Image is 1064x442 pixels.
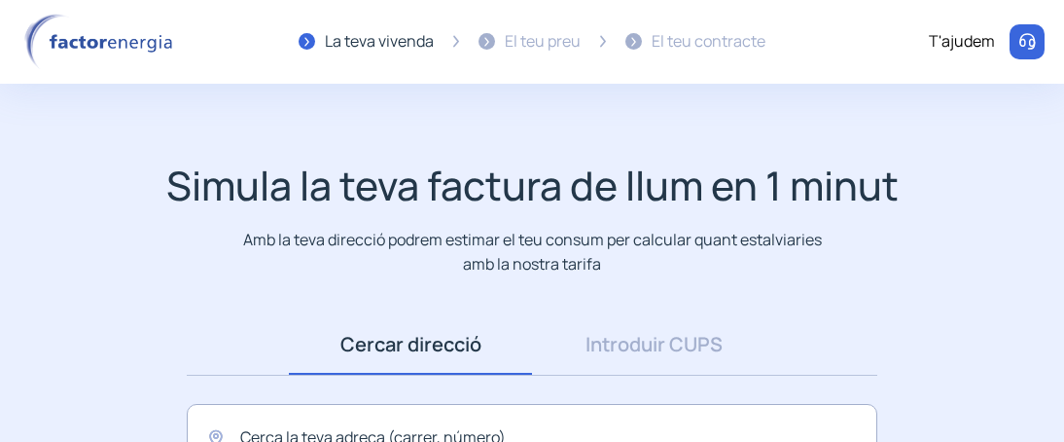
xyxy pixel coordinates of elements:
h1: Simula la teva factura de llum en 1 minut [166,162,899,209]
a: Introduir CUPS [532,314,775,375]
div: T'ajudem [929,29,995,55]
div: El teu preu [505,29,581,55]
p: Amb la teva direcció podrem estimar el teu consum per calcular quant estalviaries amb la nostra t... [239,228,826,276]
img: llamar [1017,32,1037,52]
a: Cercar direcció [289,314,532,375]
div: La teva vivenda [325,29,434,55]
div: El teu contracte [652,29,765,55]
img: logo factor [19,14,185,70]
